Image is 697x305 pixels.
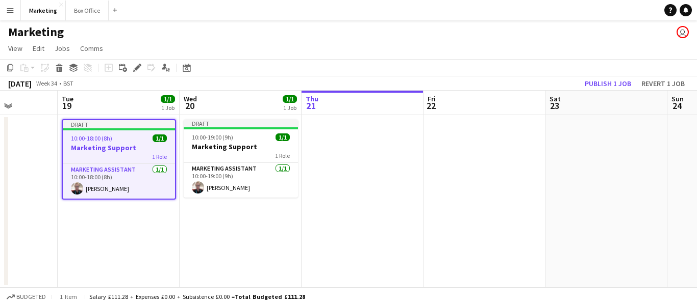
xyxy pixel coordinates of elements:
span: Week 34 [34,79,59,87]
span: 1/1 [161,95,175,103]
span: 20 [182,100,197,112]
span: 22 [426,100,436,112]
h3: Marketing Support [63,143,175,152]
span: Sun [671,94,684,103]
span: Thu [306,94,318,103]
div: 1 Job [283,104,296,112]
div: Salary £111.28 + Expenses £0.00 + Subsistence £0.00 = [89,293,305,300]
app-user-avatar: Liveforce Marketing [677,26,689,38]
span: 1/1 [276,133,290,141]
span: 1 item [56,293,81,300]
span: Fri [428,94,436,103]
div: Draft [63,120,175,128]
a: Jobs [51,42,74,55]
span: Sat [550,94,561,103]
div: Draft [184,119,298,127]
h1: Marketing [8,24,64,40]
app-job-card: Draft10:00-18:00 (8h)1/1Marketing Support1 RoleMarketing Assistant1/110:00-18:00 (8h)[PERSON_NAME] [62,119,176,200]
app-card-role: Marketing Assistant1/110:00-19:00 (9h)[PERSON_NAME] [184,163,298,198]
button: Marketing [21,1,66,20]
div: 1 Job [161,104,175,112]
span: 1 Role [152,153,167,160]
div: BST [63,79,73,87]
button: Revert 1 job [637,77,689,90]
a: Comms [76,42,107,55]
span: Jobs [55,44,70,53]
app-card-role: Marketing Assistant1/110:00-18:00 (8h)[PERSON_NAME] [63,164,175,199]
a: Edit [29,42,48,55]
span: 21 [304,100,318,112]
div: [DATE] [8,78,32,89]
button: Box Office [66,1,109,20]
span: 10:00-19:00 (9h) [192,133,233,141]
span: 10:00-18:00 (8h) [71,134,112,142]
span: Tue [62,94,73,103]
span: 24 [670,100,684,112]
span: Total Budgeted £111.28 [235,293,305,300]
span: 1/1 [153,134,167,142]
a: View [4,42,27,55]
h3: Marketing Support [184,142,298,151]
button: Publish 1 job [581,77,635,90]
span: Budgeted [16,293,46,300]
span: View [8,44,22,53]
button: Budgeted [5,291,47,302]
span: Comms [80,44,103,53]
span: 19 [60,100,73,112]
span: Edit [33,44,44,53]
span: 23 [548,100,561,112]
span: 1 Role [275,152,290,159]
span: 1/1 [283,95,297,103]
app-job-card: Draft10:00-19:00 (9h)1/1Marketing Support1 RoleMarketing Assistant1/110:00-19:00 (9h)[PERSON_NAME] [184,119,298,198]
span: Wed [184,94,197,103]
